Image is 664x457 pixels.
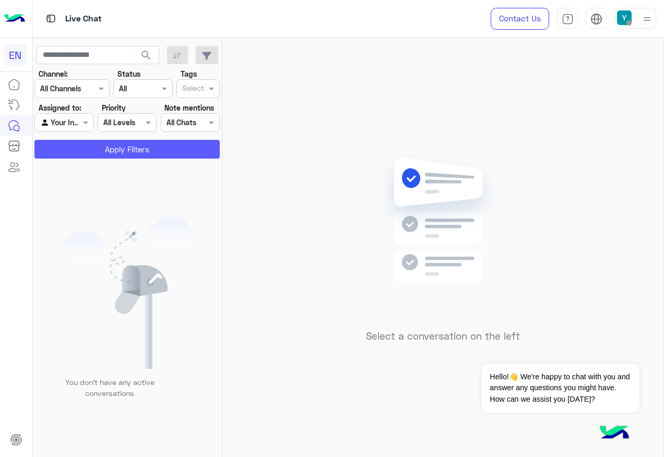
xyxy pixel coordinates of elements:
[62,217,193,369] img: empty users
[491,8,549,30] a: Contact Us
[140,49,152,62] span: search
[44,12,57,25] img: tab
[181,82,204,96] div: Select
[367,149,518,322] img: no messages
[557,8,578,30] a: tab
[482,364,639,413] span: Hello!👋 We're happy to chat with you and answer any questions you might have. How can we assist y...
[4,44,27,66] div: EN
[102,102,126,113] label: Priority
[134,46,159,68] button: search
[562,13,574,25] img: tab
[590,13,602,25] img: tab
[4,8,25,30] img: Logo
[57,377,162,399] p: You don’t have any active conversations
[34,140,220,159] button: Apply Filters
[39,102,81,113] label: Assigned to:
[641,13,654,26] img: profile
[617,10,632,25] img: userImage
[65,12,102,26] p: Live Chat
[366,330,520,342] h5: Select a conversation on the left
[39,68,68,79] label: Channel:
[164,102,214,113] label: Note mentions
[181,68,197,79] label: Tags
[117,68,140,79] label: Status
[596,415,633,452] img: hulul-logo.png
